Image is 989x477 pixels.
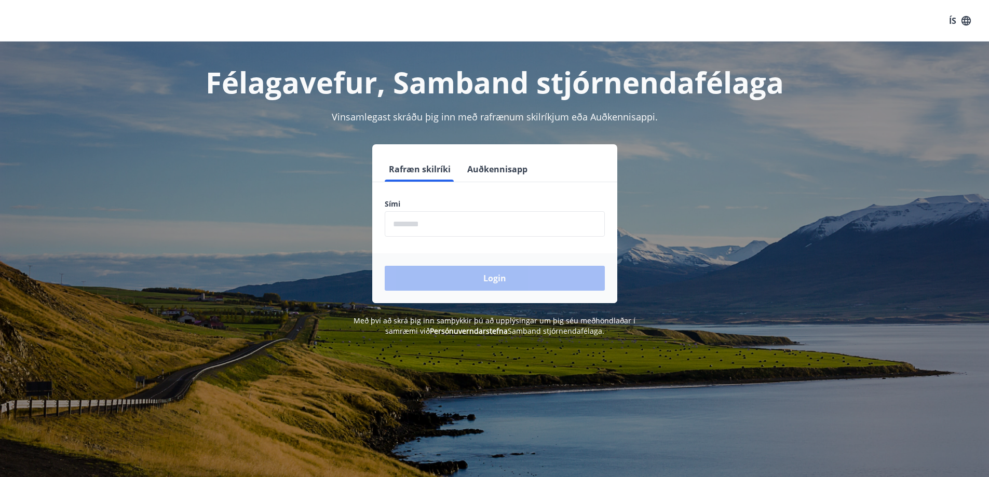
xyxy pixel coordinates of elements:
label: Sími [385,199,605,209]
button: Rafræn skilríki [385,157,455,182]
span: Vinsamlegast skráðu þig inn með rafrænum skilríkjum eða Auðkennisappi. [332,111,658,123]
button: Auðkennisapp [463,157,532,182]
h1: Félagavefur, Samband stjórnendafélaga [133,62,856,102]
a: Persónuverndarstefna [430,326,508,336]
button: ÍS [943,11,977,30]
span: Með því að skrá þig inn samþykkir þú að upplýsingar um þig séu meðhöndlaðar í samræmi við Samband... [354,316,635,336]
